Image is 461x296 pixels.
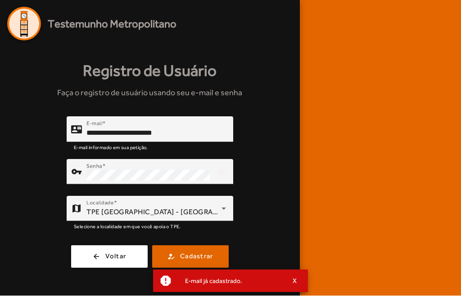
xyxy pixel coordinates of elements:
mat-label: Localidade [86,199,114,206]
mat-hint: E-mail informado em sua petição. [74,142,148,152]
mat-label: E-mail [86,120,102,126]
mat-label: Senha [86,163,102,169]
span: Faça o registro de usuário usando seu e-mail e senha [57,87,242,99]
button: Voltar [71,246,148,268]
mat-icon: vpn_key [71,167,82,177]
span: X [293,277,297,285]
div: E-mail já cadastrado. [178,275,284,287]
span: Cadastrar [180,252,213,262]
img: Logo Agenda [7,7,41,41]
strong: Registro de Usuário [83,59,217,83]
span: Testemunho Metropolitano [48,16,176,32]
mat-hint: Selecione a localidade em que você apoia o TPE. [74,221,181,231]
mat-icon: report [159,274,172,288]
span: Voltar [105,252,127,262]
span: TPE [GEOGRAPHIC_DATA] - [GEOGRAPHIC_DATA] [86,208,253,216]
button: Cadastrar [152,246,229,268]
mat-icon: map [71,203,82,214]
mat-icon: visibility_off [212,161,233,183]
button: X [284,277,306,285]
mat-icon: contact_mail [71,124,82,135]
